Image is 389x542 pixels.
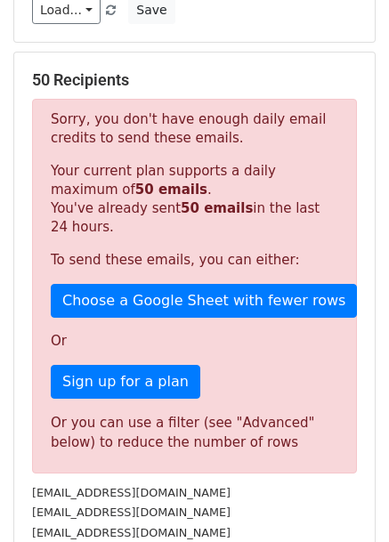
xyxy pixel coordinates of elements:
[51,413,338,453] div: Or you can use a filter (see "Advanced" below) to reduce the number of rows
[135,182,207,198] strong: 50 emails
[300,457,389,542] div: Widget de chat
[51,110,338,148] p: Sorry, you don't have enough daily email credits to send these emails.
[300,457,389,542] iframe: Chat Widget
[32,526,231,539] small: [EMAIL_ADDRESS][DOMAIN_NAME]
[51,251,338,270] p: To send these emails, you can either:
[181,200,253,216] strong: 50 emails
[51,365,200,399] a: Sign up for a plan
[51,284,357,318] a: Choose a Google Sheet with fewer rows
[32,70,357,90] h5: 50 Recipients
[51,162,338,237] p: Your current plan supports a daily maximum of . You've already sent in the last 24 hours.
[51,332,338,351] p: Or
[32,506,231,519] small: [EMAIL_ADDRESS][DOMAIN_NAME]
[32,486,231,499] small: [EMAIL_ADDRESS][DOMAIN_NAME]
